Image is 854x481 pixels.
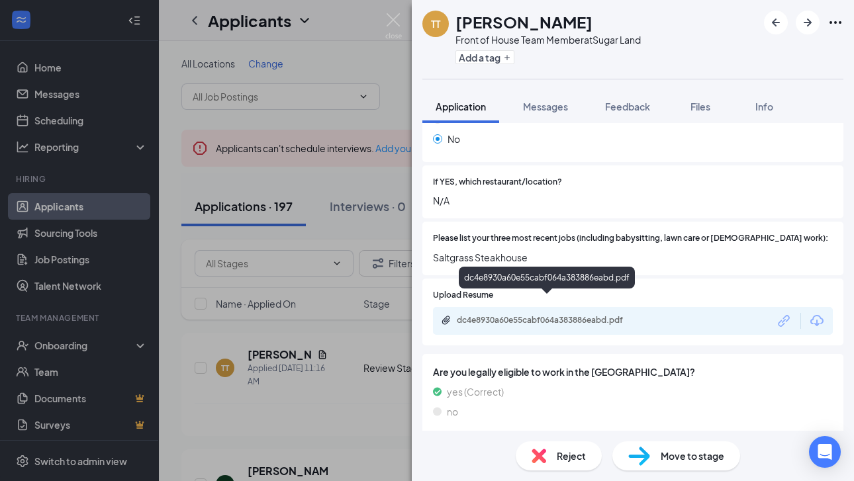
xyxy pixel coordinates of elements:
div: dc4e8930a60e55cabf064a383886eabd.pdf [459,267,635,288]
svg: Plus [503,54,511,62]
span: No [448,132,460,146]
button: PlusAdd a tag [455,50,514,64]
span: Please list your three most recent jobs (including babysitting, lawn care or [DEMOGRAPHIC_DATA] w... [433,232,828,245]
span: no [447,404,458,419]
span: Messages [523,101,568,112]
svg: Download [809,313,825,329]
button: ArrowRight [796,11,820,34]
div: Open Intercom Messenger [809,436,841,468]
div: TT [431,17,440,30]
svg: ArrowLeftNew [768,15,784,30]
svg: Paperclip [441,315,451,326]
span: If YES, which restaurant/location? [433,176,562,189]
span: Application [436,101,486,112]
svg: ArrowRight [800,15,816,30]
span: Move to stage [661,449,724,463]
a: Paperclipdc4e8930a60e55cabf064a383886eabd.pdf [441,315,655,328]
svg: Link [776,312,793,329]
span: Are you legally eligible to work in the [GEOGRAPHIC_DATA]? [433,365,833,379]
span: Files [690,101,710,112]
span: N/A [433,193,833,208]
button: ArrowLeftNew [764,11,788,34]
svg: Ellipses [828,15,843,30]
div: dc4e8930a60e55cabf064a383886eabd.pdf [457,315,642,326]
span: Feedback [605,101,650,112]
span: Saltgrass Steakhouse [433,250,833,265]
div: Front of House Team Member at Sugar Land [455,33,641,46]
span: yes (Correct) [447,384,504,399]
span: Upload Resume [433,289,493,302]
h1: [PERSON_NAME] [455,11,593,33]
span: Reject [557,449,586,463]
span: Info [755,101,773,112]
